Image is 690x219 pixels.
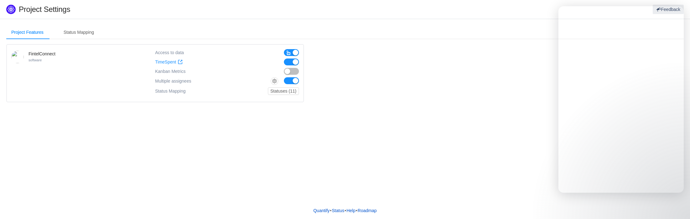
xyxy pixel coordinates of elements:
img: Quantify [6,5,16,14]
div: Status Mapping [155,87,186,95]
a: Status [332,206,345,215]
iframe: Intercom live chat [669,198,684,213]
small: software [29,58,42,62]
span: Multiple assignees [155,79,191,84]
a: TimeSpent [155,59,183,65]
a: Roadmap [357,206,377,215]
span: TimeSpent [155,59,176,65]
button: Statuses (11) [268,87,299,95]
h4: FintelConnect [29,51,55,57]
div: Project Features [6,25,49,39]
span: • [356,208,357,213]
a: Help [346,206,356,215]
h1: Project Settings [19,5,412,14]
div: Status Mapping [59,25,99,39]
button: icon: setting [271,77,278,85]
div: Access to data [155,49,184,56]
a: Quantify [313,206,330,215]
iframe: Intercom live chat [558,6,684,193]
button: Feedback [653,5,684,14]
img: 10551 [11,51,24,63]
span: Kanban Metrics [155,69,186,74]
span: • [330,208,332,213]
span: • [345,208,346,213]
